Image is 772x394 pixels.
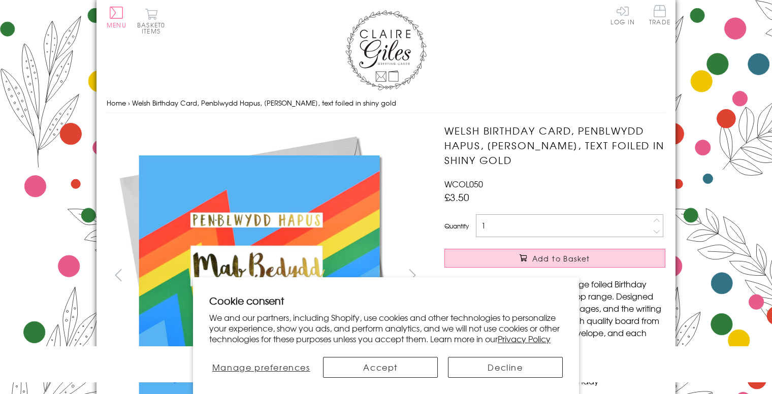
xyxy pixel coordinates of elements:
span: WCOL050 [444,178,483,190]
a: Log In [610,5,635,25]
h2: Cookie consent [209,293,563,308]
span: Menu [107,20,126,29]
a: Privacy Policy [498,333,551,345]
button: Decline [448,357,563,378]
button: Add to Basket [444,249,665,268]
span: Add to Basket [532,253,590,264]
h1: Welsh Birthday Card, Penblwydd Hapus, [PERSON_NAME], text foiled in shiny gold [444,123,665,167]
button: Manage preferences [209,357,313,378]
button: Menu [107,7,126,28]
button: Accept [323,357,438,378]
span: 0 items [142,20,165,36]
img: Claire Giles Greetings Cards [345,10,427,90]
span: Trade [649,5,670,25]
button: prev [107,264,130,286]
label: Quantity [444,221,469,231]
nav: breadcrumbs [107,93,665,114]
span: Welsh Birthday Card, Penblwydd Hapus, [PERSON_NAME], text foiled in shiny gold [132,98,396,108]
span: › [128,98,130,108]
a: Trade [649,5,670,27]
a: Home [107,98,126,108]
button: next [401,264,424,286]
span: Manage preferences [212,361,310,373]
p: We and our partners, including Shopify, use cookies and other technologies to personalize your ex... [209,312,563,344]
button: Basket0 items [137,8,165,34]
span: £3.50 [444,190,469,204]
